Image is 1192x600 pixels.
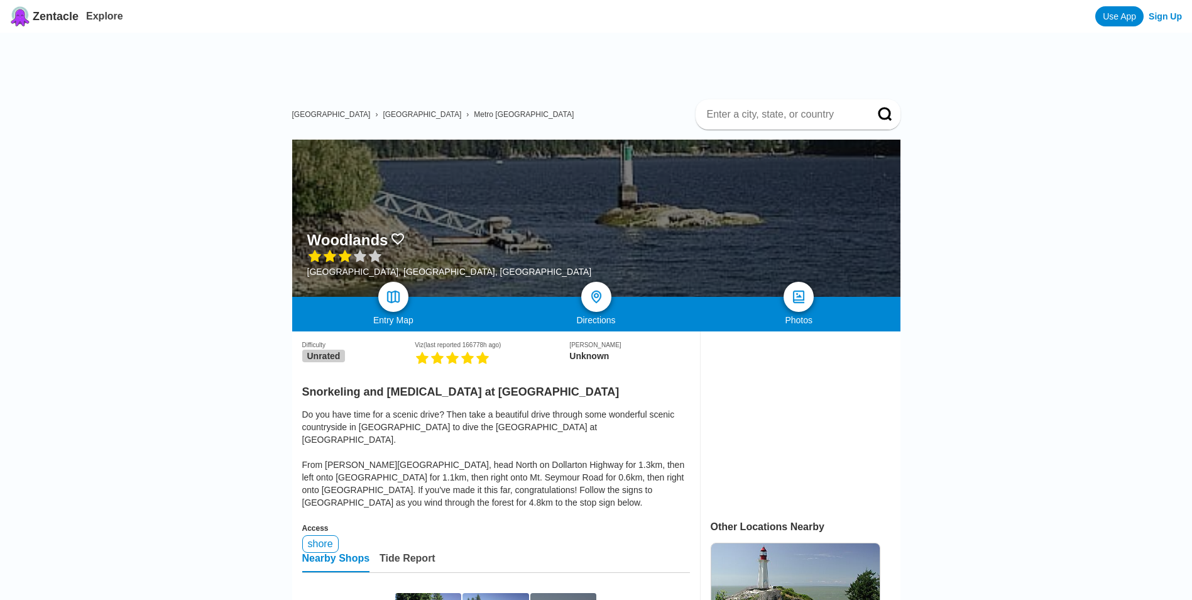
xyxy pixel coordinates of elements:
span: › [375,110,378,119]
div: Photos [697,315,900,325]
input: Enter a city, state, or country [706,108,860,121]
span: Zentacle [33,10,79,23]
span: Unrated [302,350,346,362]
div: [GEOGRAPHIC_DATA], [GEOGRAPHIC_DATA], [GEOGRAPHIC_DATA] [307,267,592,277]
a: [GEOGRAPHIC_DATA] [383,110,461,119]
img: photos [791,289,806,304]
a: Explore [86,11,123,21]
div: Viz (last reported 166778h ago) [415,342,569,348]
img: directions [589,289,604,304]
div: Difficulty [302,342,415,348]
div: Access [302,524,690,533]
div: Nearby Shops [302,553,370,572]
h2: Snorkeling and [MEDICAL_DATA] at [GEOGRAPHIC_DATA] [302,378,690,399]
div: Unknown [569,351,689,361]
a: [GEOGRAPHIC_DATA] [292,110,371,119]
div: Tide Report [380,553,435,572]
h1: Woodlands [307,231,388,249]
a: Use App [1095,6,1144,26]
a: map [378,282,408,312]
a: Zentacle logoZentacle [10,6,79,26]
div: Other Locations Nearby [711,521,900,533]
a: Sign Up [1149,11,1182,21]
div: Do you have time for a scenic drive? Then take a beautiful drive through some wonderful scenic co... [302,408,690,509]
span: › [466,110,469,119]
div: shore [302,535,339,553]
div: Entry Map [292,315,495,325]
img: map [386,289,401,304]
a: Metro [GEOGRAPHIC_DATA] [474,110,574,119]
div: [PERSON_NAME] [569,342,689,348]
img: Zentacle logo [10,6,30,26]
a: photos [784,282,814,312]
div: Directions [495,315,697,325]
